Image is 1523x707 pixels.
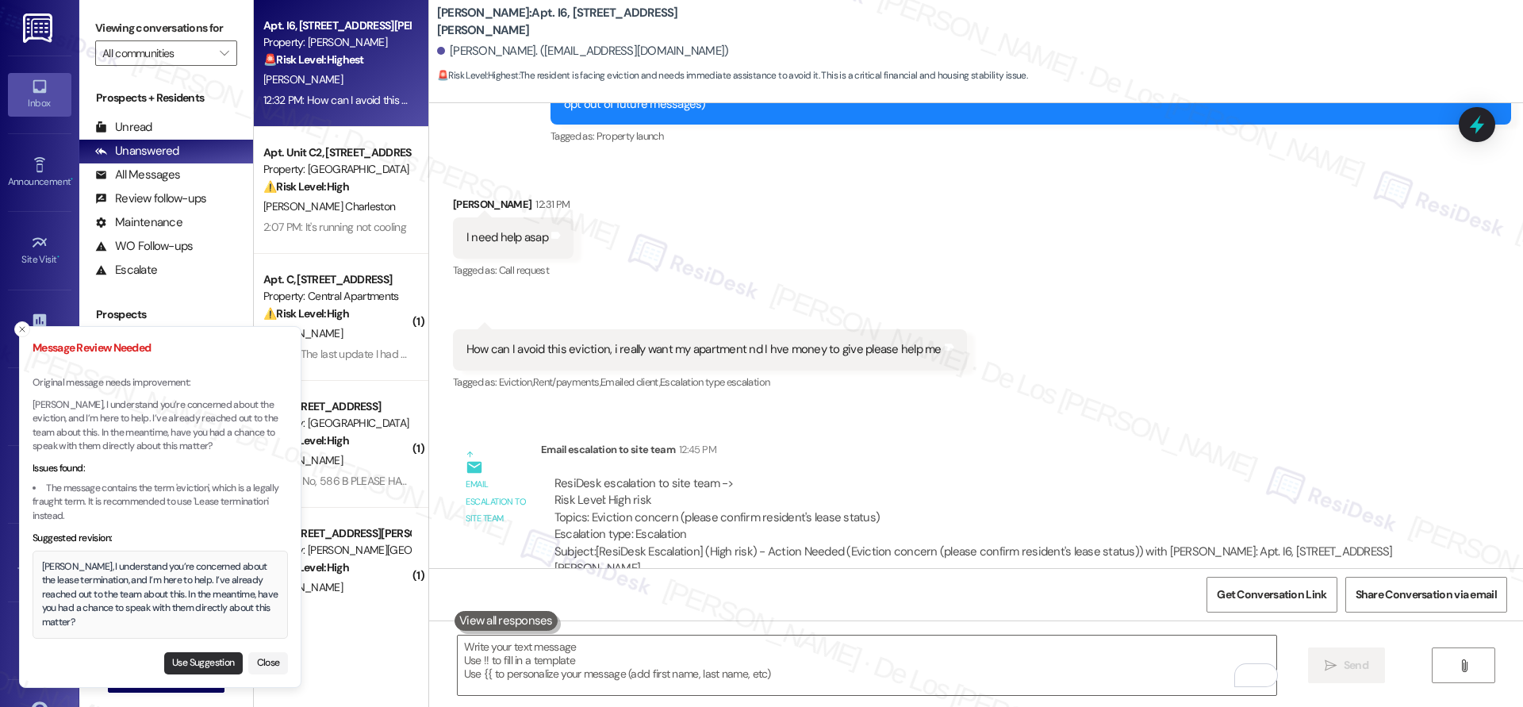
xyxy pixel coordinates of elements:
i:  [220,47,228,60]
div: Apt. I6, [STREET_ADDRESS][PERSON_NAME] [263,17,410,34]
span: [PERSON_NAME] [263,72,343,86]
div: 12:45 PM [675,441,716,458]
div: Email escalation to site team [466,476,527,527]
div: Escalate [95,262,157,279]
span: [PERSON_NAME] [263,580,343,594]
a: Site Visit • [8,229,71,272]
input: All communities [102,40,212,66]
div: Subject: [ResiDesk Escalation] (High risk) - Action Needed (Eviction concern (please confirm resi... [554,544,1400,578]
span: Send [1344,657,1368,674]
div: Apt. C, [STREET_ADDRESS] [263,271,410,288]
strong: ⚠️ Risk Level: High [263,560,349,574]
strong: ⚠️ Risk Level: High [263,306,349,321]
div: Email escalation to site team [541,441,1414,463]
span: • [57,252,59,263]
div: Property: [GEOGRAPHIC_DATA] [263,161,410,178]
div: Tagged as: [453,371,967,394]
strong: ⚠️ Risk Level: High [263,433,349,448]
span: Get Conversation Link [1217,586,1326,603]
div: Apt. [STREET_ADDRESS] [263,398,410,415]
div: Review follow-ups [95,190,206,207]
h3: Message Review Needed [33,340,288,356]
span: Eviction , [499,375,533,389]
a: Account [8,619,71,662]
strong: 🚨 Risk Level: Highest [437,69,519,82]
span: Emailed client , [600,375,660,389]
p: [PERSON_NAME], I understand you’re concerned about the eviction, and I’m here to help. I’ve alrea... [33,398,288,454]
button: Get Conversation Link [1207,577,1337,613]
a: Insights • [8,307,71,350]
a: Leads [8,463,71,506]
div: Suggested revision: [33,532,288,546]
div: Issues found: [33,462,288,476]
button: Close [248,652,288,674]
div: [PERSON_NAME], I understand you’re concerned about the lease termination, and I’m here to help. I... [42,560,279,630]
div: Maintenance [95,214,182,231]
div: Tagged as: [453,259,574,282]
div: 12:31 PM [531,196,570,213]
li: The message contains the term 'eviction', which is a legally fraught term. It is recommended to u... [33,482,288,524]
button: Share Conversation via email [1345,577,1507,613]
span: Call request [499,263,549,277]
div: 2:07 PM: It's running not cooling [263,220,406,234]
i:  [1325,659,1337,672]
i:  [1458,659,1470,672]
span: : The resident is facing eviction and needs immediate assistance to avoid it. This is a critical ... [437,67,1027,84]
span: [PERSON_NAME] [263,326,343,340]
img: ResiDesk Logo [23,13,56,43]
p: Original message needs improvement: [33,376,288,390]
div: WO Follow-ups [95,238,193,255]
strong: 🚨 Risk Level: Highest [263,52,364,67]
span: Rent/payments , [533,375,600,389]
a: Inbox [8,73,71,116]
div: Tagged as: [551,125,1511,148]
div: ResiDesk escalation to site team -> Risk Level: High risk Topics: Eviction concern (please confir... [554,475,1400,544]
span: [PERSON_NAME] Charleston [263,199,395,213]
div: Property: [PERSON_NAME] [263,34,410,51]
strong: ⚠️ Risk Level: High [263,179,349,194]
div: Prospects [79,306,253,323]
div: All Messages [95,167,180,183]
b: [PERSON_NAME]: Apt. I6, [STREET_ADDRESS][PERSON_NAME] [437,5,754,39]
span: • [71,174,73,185]
div: Property: [GEOGRAPHIC_DATA] [263,415,410,432]
div: Apt. [STREET_ADDRESS][PERSON_NAME] [263,525,410,542]
button: Close toast [14,321,30,337]
div: 12:32 PM: How can I avoid this eviction, i really want my apartment nd I hve money to give please... [263,93,745,107]
div: Property: [PERSON_NAME][GEOGRAPHIC_DATA] Homes [263,542,410,559]
button: Use Suggestion [164,652,243,674]
textarea: To enrich screen reader interactions, please activate Accessibility in Grammarly extension settings [458,636,1276,695]
span: [PERSON_NAME] [263,453,343,467]
div: Property: Central Apartments [263,288,410,305]
div: Unread [95,119,152,136]
a: Buildings [8,385,71,428]
span: Property launch [597,129,663,143]
label: Viewing conversations for [95,16,237,40]
button: Send [1308,647,1385,683]
div: Apt. Unit C2, [STREET_ADDRESS][PERSON_NAME] [263,144,410,161]
div: How can I avoid this eviction, i really want my apartment nd I hve money to give please help me [466,341,942,358]
span: Escalation type escalation [660,375,769,389]
span: Share Conversation via email [1356,586,1497,603]
div: [PERSON_NAME]. ([EMAIL_ADDRESS][DOMAIN_NAME]) [437,43,729,60]
div: Prospects + Residents [79,90,253,106]
div: [PERSON_NAME] [453,196,574,218]
div: I need help asap [466,229,548,246]
a: Templates • [8,541,71,584]
div: Unanswered [95,143,179,159]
